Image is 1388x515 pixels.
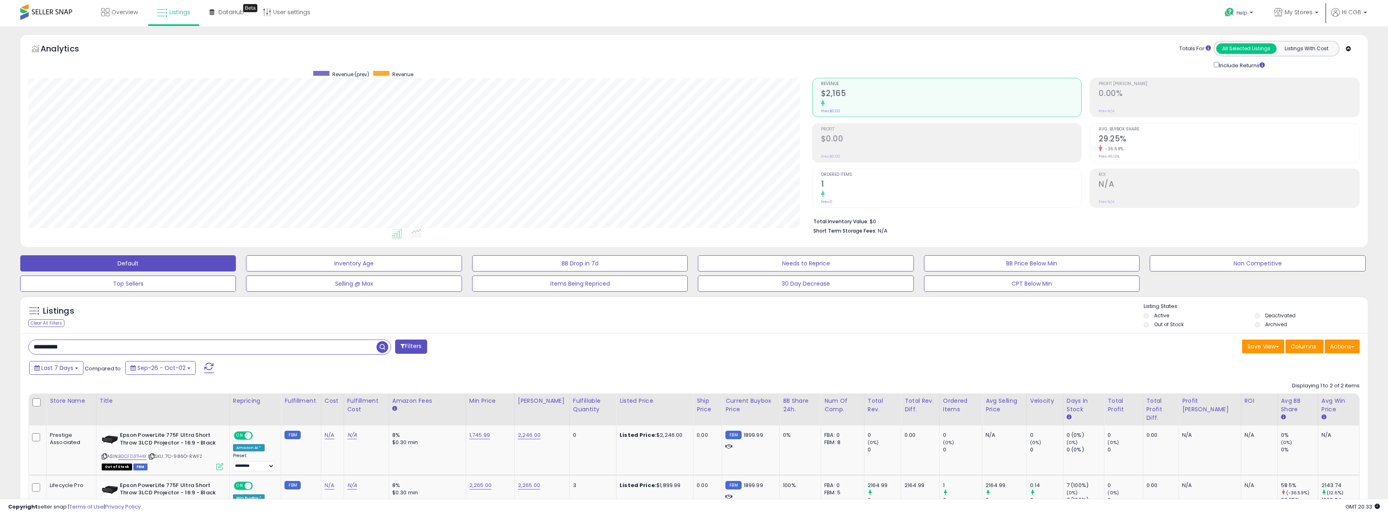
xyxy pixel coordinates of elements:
[28,319,64,327] div: Clear All Filters
[1067,446,1104,453] div: 0 (0%)
[148,453,202,459] span: | SKU: 7C-986O-RWF2
[783,432,815,439] div: 0%
[905,432,933,439] div: 0.00
[813,218,868,225] b: Total Inventory Value:
[1281,414,1286,421] small: Avg BB Share.
[1325,340,1360,353] button: Actions
[620,482,687,489] div: $1,899.99
[1030,439,1042,446] small: (0%)
[868,432,901,439] div: 0
[725,431,741,439] small: FBM
[1067,496,1104,504] div: 7 (100%)
[69,503,104,511] a: Terms of Use
[1067,432,1104,439] div: 0 (0%)
[8,503,141,511] div: seller snap | |
[392,405,397,412] small: Amazon Fees.
[120,432,218,449] b: Epson PowerLite 775F Ultra Short Throw 3LCD Projector - 16:9 - Black
[347,481,357,489] a: N/A
[218,8,244,16] span: DataHub
[50,397,93,405] div: Store Name
[697,482,716,489] div: 0.00
[392,71,413,78] span: Revenue
[986,397,1023,414] div: Avg Selling Price
[518,431,541,439] a: 2,246.00
[137,364,186,372] span: Sep-26 - Oct-02
[821,173,1082,177] span: Ordered Items
[986,432,1020,439] div: N/A
[20,276,236,292] button: Top Sellers
[824,489,858,496] div: FBM: 5
[392,397,462,405] div: Amazon Fees
[744,431,763,439] span: 1899.99
[41,43,95,56] h5: Analytics
[1245,397,1274,405] div: ROI
[1030,432,1063,439] div: 0
[100,397,226,405] div: Title
[1067,397,1101,414] div: Days In Stock
[824,432,858,439] div: FBA: 0
[698,255,913,271] button: Needs to Reprice
[1108,496,1142,504] div: 0
[469,481,492,489] a: 2,265.00
[518,397,566,405] div: [PERSON_NAME]
[1182,432,1234,439] div: N/A
[1331,8,1367,26] a: Hi CGB
[905,482,933,489] div: 2164.99
[1242,340,1284,353] button: Save View
[868,397,898,414] div: Total Rev.
[1216,43,1277,54] button: All Selected Listings
[1208,60,1275,70] div: Include Returns
[868,496,901,504] div: 0
[1108,489,1119,496] small: (0%)
[102,432,223,469] div: ASIN:
[284,481,300,489] small: FBM
[1265,321,1287,328] label: Archived
[233,494,265,502] div: Win BuyBox *
[246,276,462,292] button: Selling @ Max
[1345,503,1380,511] span: 2025-10-10 20:33 GMT
[1099,134,1359,145] h2: 29.25%
[169,8,190,16] span: Listings
[821,199,832,204] small: Prev: 0
[1108,397,1139,414] div: Total Profit
[395,340,427,354] button: Filters
[943,439,954,446] small: (0%)
[1030,496,1063,504] div: 0
[943,496,982,504] div: 0
[392,482,460,489] div: 8%
[1146,397,1175,422] div: Total Profit Diff.
[821,89,1082,100] h2: $2,165
[924,255,1140,271] button: BB Price Below Min
[824,482,858,489] div: FBA: 0
[472,276,688,292] button: Items Being Repriced
[332,71,369,78] span: Revenue (prev)
[813,216,1354,226] li: $0
[1099,173,1359,177] span: ROI
[1108,432,1142,439] div: 0
[1291,342,1316,350] span: Columns
[1276,43,1337,54] button: Listings With Cost
[120,482,218,499] b: Epson PowerLite 775F Ultra Short Throw 3LCD Projector - 16:9 - Black
[233,453,275,471] div: Preset:
[111,8,138,16] span: Overview
[1030,446,1063,453] div: 0
[1150,255,1365,271] button: Non Competitive
[8,503,38,511] strong: Copyright
[868,446,901,453] div: 0
[235,482,245,489] span: ON
[1281,432,1318,439] div: 0%
[698,276,913,292] button: 30 Day Decrease
[1322,397,1356,414] div: Avg Win Price
[1108,446,1142,453] div: 0
[50,482,90,489] div: Lifecycle Pro
[243,4,257,12] div: Tooltip anchor
[1322,432,1353,439] div: N/A
[1099,154,1119,159] small: Prev: 46.13%
[1146,432,1172,439] div: 0.00
[50,432,90,446] div: Prestige Associated
[325,481,334,489] a: N/A
[1322,414,1326,421] small: Avg Win Price.
[1327,489,1343,496] small: (12.6%)
[783,397,817,414] div: BB Share 24h.
[518,481,540,489] a: 2,265.00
